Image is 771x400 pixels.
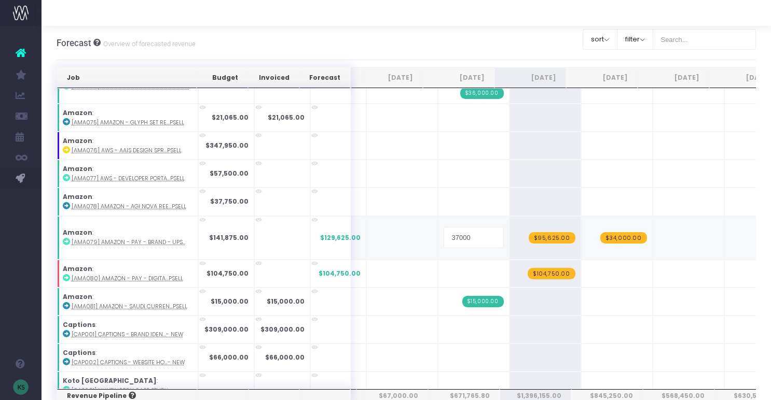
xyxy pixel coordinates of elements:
[63,164,92,173] strong: Amazon
[248,67,299,88] th: Invoiced
[72,331,183,338] abbr: [CAP001] Captions - Brand Identity - Brand - New
[72,175,185,182] abbr: [AMA077] AWS - Developer Portal - Brand - Upsell
[528,268,575,279] span: wayahead Revenue Forecast Item
[583,29,617,50] button: sort
[423,67,494,88] th: Sep 25: activate to sort column ascending
[212,113,249,122] strong: $21,065.00
[63,108,92,117] strong: Amazon
[205,141,249,150] strong: $347,950.00
[57,132,198,160] td: :
[566,67,638,88] th: Nov 25: activate to sort column ascending
[617,29,653,50] button: filter
[63,192,92,201] strong: Amazon
[57,372,198,399] td: :
[63,228,92,237] strong: Amazon
[57,216,198,260] td: :
[57,316,198,344] td: :
[72,203,186,210] abbr: [AMA078] Amazon - AGI Nova Reel - Motion - Upsell
[210,197,249,206] strong: $37,750.00
[57,67,197,88] th: Job: activate to sort column ascending
[197,67,248,88] th: Budget
[57,160,198,188] td: :
[600,232,647,244] span: wayahead Revenue Forecast Item
[72,238,186,246] abbr: [AMA079] Amazon - Pay - Brand - Upsell
[57,344,198,372] td: :
[351,67,423,88] th: Aug 25: activate to sort column ascending
[72,83,190,91] abbr: [AMA073] Amazon - Creators Identity - Brand
[462,296,504,307] span: Streamtime Invoice: 336 – [AMA081] Amazon - Saudi Currency Symbols - Brand - Upsell
[57,188,198,216] td: :
[210,169,249,178] strong: $57,500.00
[319,269,361,278] span: $104,750.00
[57,288,198,316] td: :
[63,136,92,145] strong: Amazon
[211,297,249,306] strong: $15,000.00
[63,376,157,385] strong: Koto [GEOGRAPHIC_DATA]
[206,269,249,278] strong: $104,750.00
[460,88,504,99] span: Streamtime Invoice: 339 – [AMA073] Amazon - Creators Identity - Brand
[101,38,196,48] small: Overview of forecasted revenue
[267,297,305,306] strong: $15,000.00
[57,260,198,288] td: :
[63,264,92,273] strong: Amazon
[299,67,350,88] th: Forecast
[209,233,249,242] strong: $141,875.00
[63,320,95,329] strong: Captions
[638,67,709,88] th: Dec 25: activate to sort column ascending
[265,353,305,362] strong: $66,000.00
[209,353,249,362] strong: $66,000.00
[72,119,184,126] abbr: [AMA075] Amazon - Glyph Set Reduction - Brand - Upsell
[529,232,575,244] span: wayahead Revenue Forecast Item
[260,325,305,334] strong: $309,000.00
[72,359,185,366] abbr: [CAP002] Captions - Website Homepage - Digital - New
[653,29,756,50] input: Search...
[13,379,29,395] img: images/default_profile_image.png
[72,387,168,394] abbr: [CAS001] Huntington Case Study
[63,348,95,357] strong: Captions
[320,233,361,242] span: $129,625.00
[57,104,198,132] td: :
[72,147,182,154] abbr: [AMA076] AWS - AAIS Design Sprint - Brand - Upsell
[494,67,566,88] th: Oct 25: activate to sort column ascending
[204,325,249,334] strong: $309,000.00
[57,38,91,48] span: Forecast
[72,303,187,310] abbr: [AMA081] Amazon - Saudi Currency Symbols - Brand - Upsell
[63,292,92,301] strong: Amazon
[268,113,305,122] strong: $21,065.00
[72,275,183,282] abbr: [AMA080] Amazon - Pay - Digital - Upsell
